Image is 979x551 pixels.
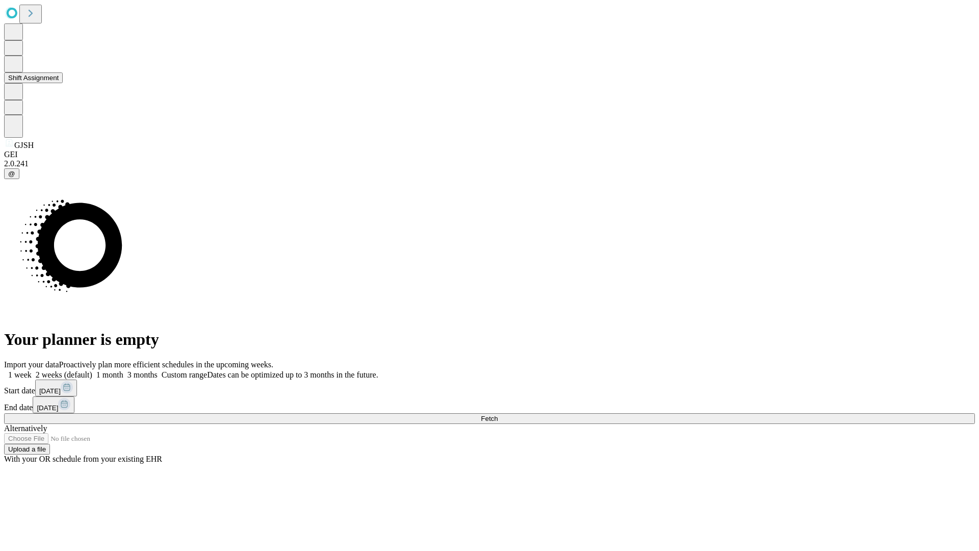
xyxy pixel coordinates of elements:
[35,380,77,396] button: [DATE]
[4,413,975,424] button: Fetch
[33,396,74,413] button: [DATE]
[96,370,123,379] span: 1 month
[4,72,63,83] button: Shift Assignment
[4,380,975,396] div: Start date
[127,370,158,379] span: 3 months
[4,150,975,159] div: GEI
[4,168,19,179] button: @
[36,370,92,379] span: 2 weeks (default)
[4,424,47,433] span: Alternatively
[4,455,162,463] span: With your OR schedule from your existing EHR
[4,444,50,455] button: Upload a file
[8,170,15,178] span: @
[37,404,58,412] span: [DATE]
[207,370,378,379] span: Dates can be optimized up to 3 months in the future.
[4,360,59,369] span: Import your data
[14,141,34,149] span: GJSH
[4,330,975,349] h1: Your planner is empty
[4,396,975,413] div: End date
[162,370,207,379] span: Custom range
[59,360,273,369] span: Proactively plan more efficient schedules in the upcoming weeks.
[481,415,498,422] span: Fetch
[4,159,975,168] div: 2.0.241
[8,370,32,379] span: 1 week
[39,387,61,395] span: [DATE]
